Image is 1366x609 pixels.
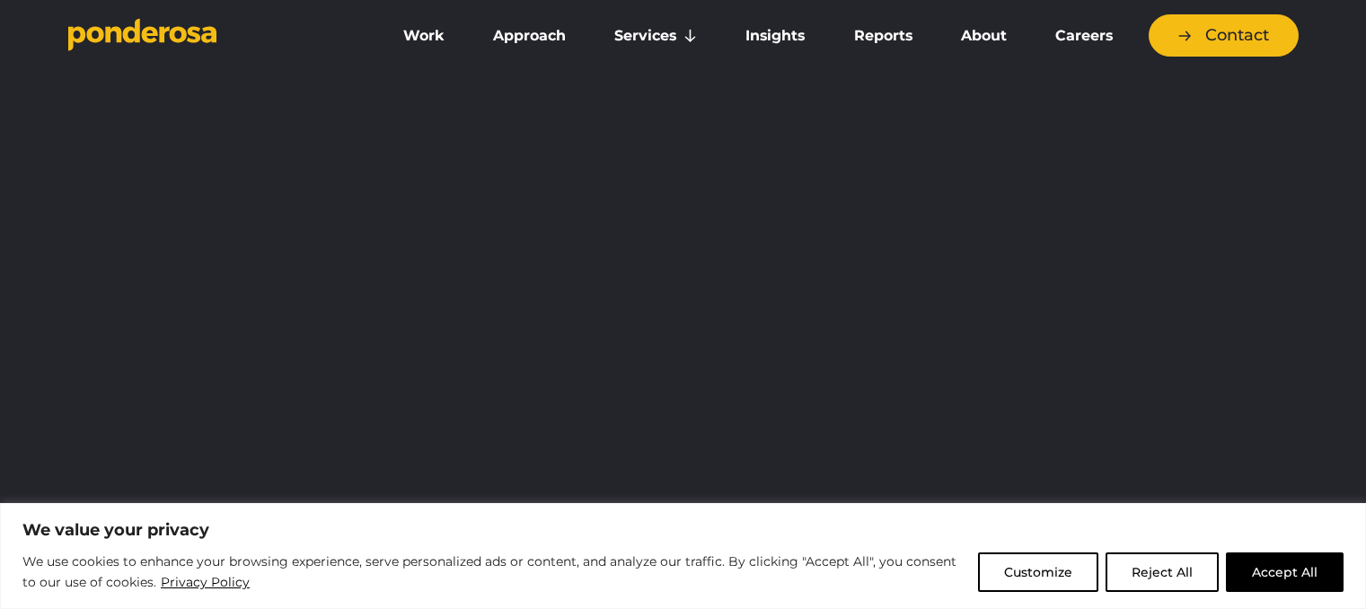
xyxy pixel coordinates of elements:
[725,17,825,55] a: Insights
[1106,552,1219,592] button: Reject All
[22,519,1344,541] p: We value your privacy
[940,17,1027,55] a: About
[160,571,251,593] a: Privacy Policy
[22,552,965,594] p: We use cookies to enhance your browsing experience, serve personalized ads or content, and analyz...
[472,17,586,55] a: Approach
[978,552,1098,592] button: Customize
[833,17,933,55] a: Reports
[1035,17,1133,55] a: Careers
[68,18,356,54] a: Go to homepage
[383,17,465,55] a: Work
[1226,552,1344,592] button: Accept All
[1149,14,1299,57] a: Contact
[594,17,718,55] a: Services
